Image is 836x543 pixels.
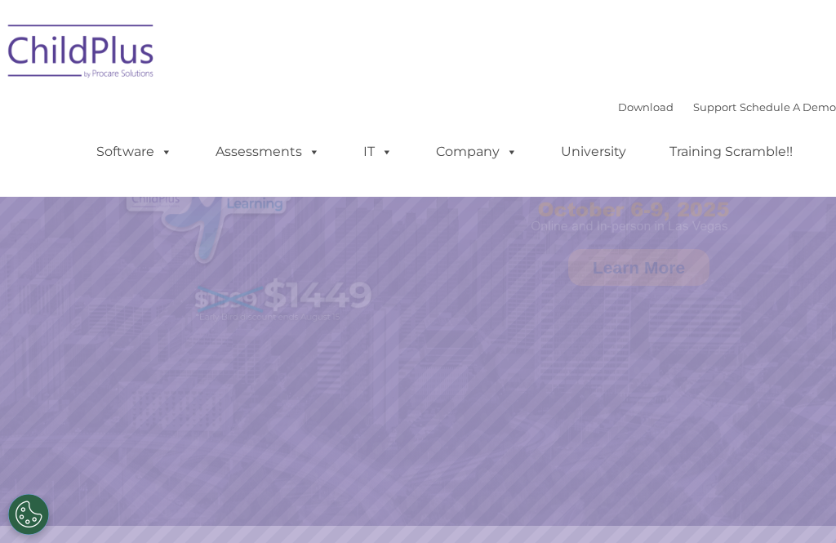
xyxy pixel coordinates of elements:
[545,136,643,168] a: University
[568,249,709,286] a: Learn More
[199,136,336,168] a: Assessments
[618,100,836,113] font: |
[740,100,836,113] a: Schedule A Demo
[80,136,189,168] a: Software
[8,494,49,535] button: Cookies Settings
[347,136,409,168] a: IT
[618,100,674,113] a: Download
[420,136,534,168] a: Company
[653,136,809,168] a: Training Scramble!!
[693,100,736,113] a: Support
